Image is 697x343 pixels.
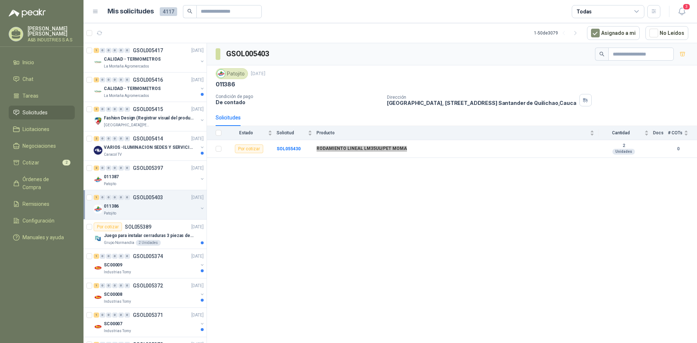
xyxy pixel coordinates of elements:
[118,195,124,200] div: 0
[9,122,75,136] a: Licitaciones
[94,146,102,155] img: Company Logo
[9,9,46,17] img: Logo peakr
[23,233,64,241] span: Manuales y ayuda
[94,222,122,231] div: Por cotizar
[191,77,204,83] p: [DATE]
[112,254,118,259] div: 0
[106,107,111,112] div: 0
[125,224,151,229] p: SOL055389
[94,136,99,141] div: 2
[23,159,39,167] span: Cotizar
[112,107,118,112] div: 0
[100,313,105,318] div: 0
[599,126,653,140] th: Cantidad
[9,156,75,170] a: Cotizar2
[94,75,205,99] a: 2 0 0 0 0 0 GSOL005416[DATE] Company LogoCALIDAD - TERMOMETROSLa Montaña Agromercados
[112,166,118,171] div: 0
[133,136,163,141] p: GSOL005414
[94,311,205,334] a: 1 0 0 0 0 0 GSOL005371[DATE] Company LogoSC00007Industrias Tomy
[136,240,161,246] div: 2 Unidades
[104,122,150,128] p: [GEOGRAPHIC_DATA][PERSON_NAME]
[317,126,599,140] th: Producto
[23,92,38,100] span: Tareas
[100,166,105,171] div: 0
[104,240,134,246] p: Grupo Normandía
[100,107,105,112] div: 0
[104,173,119,180] p: 011387
[106,166,111,171] div: 0
[133,48,163,53] p: GSOL005417
[118,313,124,318] div: 0
[133,107,163,112] p: GSOL005415
[104,328,131,334] p: Industrias Tomy
[106,136,111,141] div: 0
[104,269,131,275] p: Industrias Tomy
[23,75,33,83] span: Chat
[191,194,204,201] p: [DATE]
[9,139,75,153] a: Negociaciones
[104,64,149,69] p: La Montaña Agromercados
[125,254,130,259] div: 0
[668,126,697,140] th: # COTs
[387,100,576,106] p: [GEOGRAPHIC_DATA], [STREET_ADDRESS] Santander de Quilichao , Cauca
[277,126,317,140] th: Solicitud
[9,106,75,119] a: Solicitudes
[112,48,118,53] div: 0
[226,130,266,135] span: Estado
[94,105,205,128] a: 2 0 0 0 0 0 GSOL005415[DATE] Company LogoFashion Design (Registrar visual del producto)[GEOGRAPHI...
[104,152,122,158] p: Caracol TV
[94,134,205,158] a: 2 0 0 0 0 0 GSOL005414[DATE] Company LogoVARIOS -ILUMINACION SEDES Y SERVICIOSCaracol TV
[94,48,99,53] div: 1
[9,56,75,69] a: Inicio
[94,283,99,288] div: 1
[62,160,70,166] span: 2
[682,3,690,10] span: 3
[612,149,635,155] div: Unidades
[94,58,102,66] img: Company Logo
[23,109,48,117] span: Solicitudes
[668,146,688,152] b: 0
[277,146,301,151] b: SOL055430
[133,283,163,288] p: GSOL005372
[191,253,204,260] p: [DATE]
[387,95,576,100] p: Dirección
[100,48,105,53] div: 0
[106,254,111,259] div: 0
[191,47,204,54] p: [DATE]
[668,130,682,135] span: # COTs
[23,125,49,133] span: Licitaciones
[118,77,124,82] div: 0
[217,70,225,78] img: Company Logo
[191,106,204,113] p: [DATE]
[104,115,194,122] p: Fashion Design (Registrar visual del producto)
[112,136,118,141] div: 0
[133,166,163,171] p: GSOL005397
[107,6,154,17] h1: Mis solicitudes
[653,126,668,140] th: Docs
[160,7,177,16] span: 4117
[125,166,130,171] div: 0
[94,313,99,318] div: 1
[104,85,160,92] p: CALIDAD - TERMOMETROS
[106,313,111,318] div: 0
[94,193,205,216] a: 1 0 0 0 0 0 GSOL005403[DATE] Company Logo011386Patojito
[106,195,111,200] div: 0
[226,126,277,140] th: Estado
[104,299,131,305] p: Industrias Tomy
[125,283,130,288] div: 0
[645,26,688,40] button: No Leídos
[28,38,75,42] p: A&B INDUSTRIES S.A.S
[599,143,649,149] b: 2
[100,136,105,141] div: 0
[187,9,192,14] span: search
[216,114,241,122] div: Solicitudes
[125,195,130,200] div: 0
[104,320,122,327] p: SC00007
[191,282,204,289] p: [DATE]
[133,254,163,259] p: GSOL005374
[576,8,592,16] div: Todas
[9,230,75,244] a: Manuales y ayuda
[23,200,49,208] span: Remisiones
[112,195,118,200] div: 0
[94,87,102,96] img: Company Logo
